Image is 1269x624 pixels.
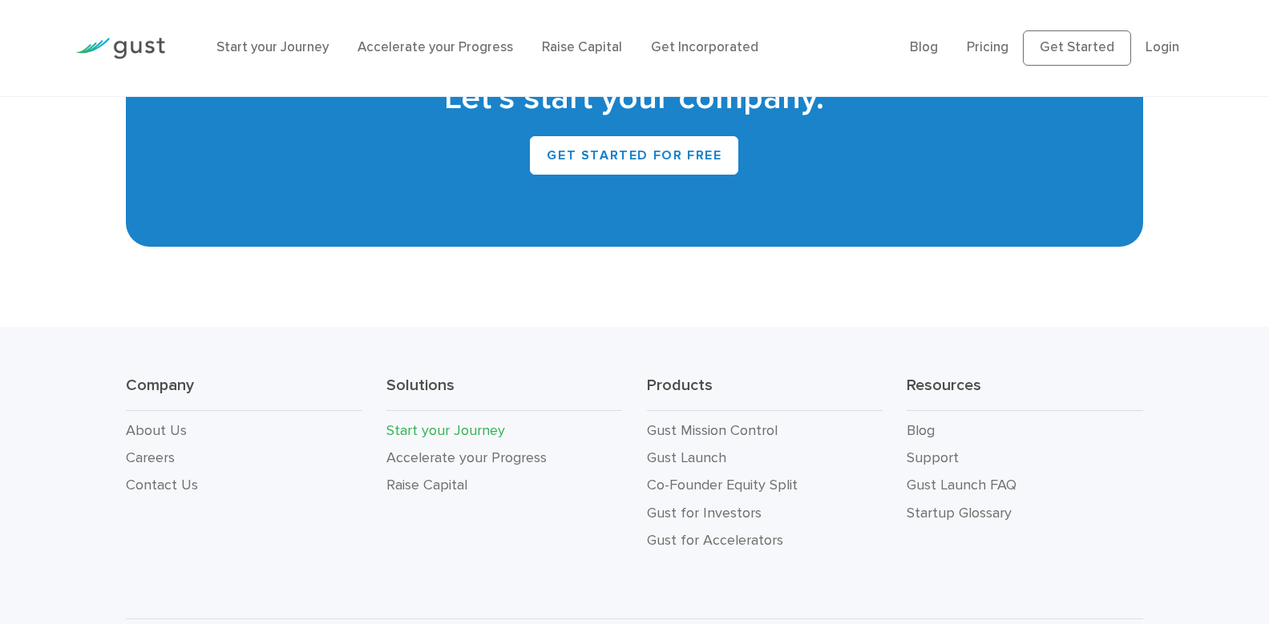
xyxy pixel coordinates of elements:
[1023,30,1131,66] a: Get Started
[150,76,1118,121] h2: Let’s start your company.
[358,39,513,55] a: Accelerate your Progress
[907,477,1016,493] a: Gust Launch FAQ
[647,532,783,549] a: Gust for Accelerators
[907,375,1143,411] h3: Resources
[126,375,362,411] h3: Company
[647,375,883,411] h3: Products
[126,477,198,493] a: Contact Us
[75,38,165,59] img: Gust Logo
[647,449,726,466] a: Gust Launch
[386,422,505,439] a: Start your Journey
[647,477,798,493] a: Co-Founder Equity Split
[126,422,187,439] a: About Us
[386,375,623,411] h3: Solutions
[542,39,622,55] a: Raise Capital
[910,39,938,55] a: Blog
[216,39,329,55] a: Start your Journey
[907,505,1012,521] a: Startup Glossary
[967,39,1008,55] a: Pricing
[647,422,778,439] a: Gust Mission Control
[647,505,762,521] a: Gust for Investors
[651,39,758,55] a: Get Incorporated
[530,136,738,175] a: Get Started for Free
[126,449,175,466] a: Careers
[1146,39,1179,55] a: Login
[386,449,547,466] a: Accelerate your Progress
[907,449,959,466] a: Support
[386,477,467,493] a: Raise Capital
[907,422,935,439] a: Blog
